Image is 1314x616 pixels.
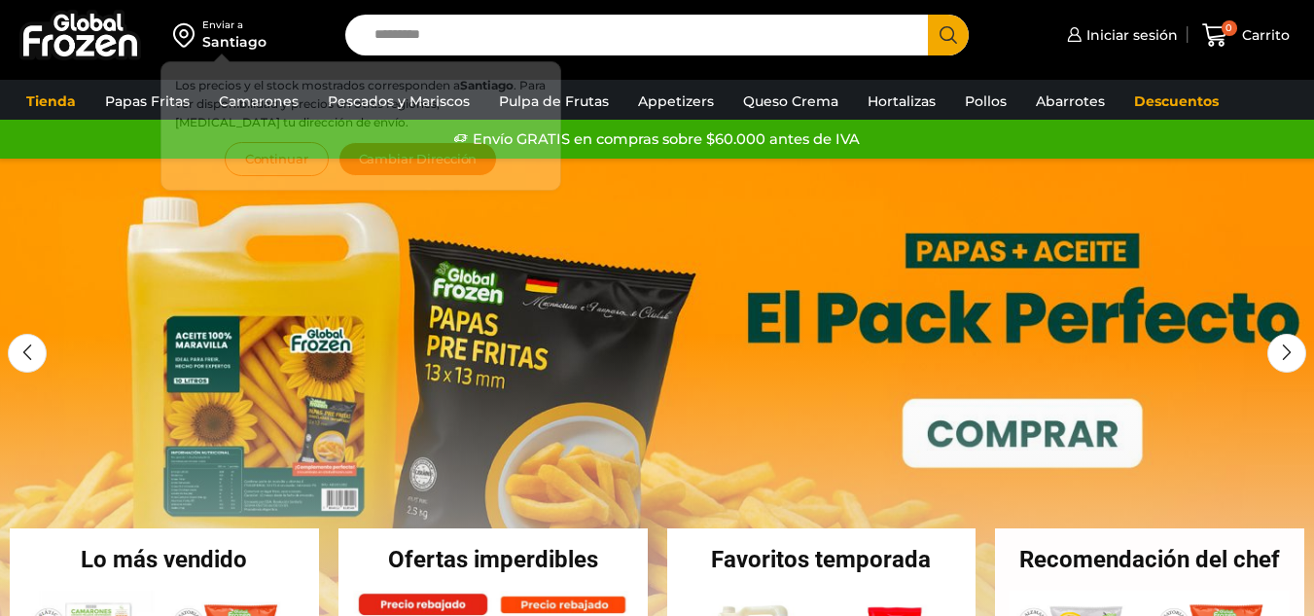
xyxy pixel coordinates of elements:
[995,548,1304,571] h2: Recomendación del chef
[628,83,724,120] a: Appetizers
[202,18,266,32] div: Enviar a
[1197,13,1295,58] a: 0 Carrito
[928,15,969,55] button: Search button
[1237,25,1290,45] span: Carrito
[202,32,266,52] div: Santiago
[1026,83,1115,120] a: Abarrotes
[338,142,498,176] button: Cambiar Dirección
[17,83,86,120] a: Tienda
[175,76,547,132] p: Los precios y el stock mostrados corresponden a . Para ver disponibilidad y precios en otras regi...
[173,18,202,52] img: address-field-icon.svg
[338,548,648,571] h2: Ofertas imperdibles
[858,83,945,120] a: Hortalizas
[95,83,199,120] a: Papas Fritas
[460,78,514,92] strong: Santiago
[955,83,1016,120] a: Pollos
[733,83,848,120] a: Queso Crema
[225,142,329,176] button: Continuar
[10,548,319,571] h2: Lo más vendido
[667,548,977,571] h2: Favoritos temporada
[1062,16,1178,54] a: Iniciar sesión
[1082,25,1178,45] span: Iniciar sesión
[1124,83,1228,120] a: Descuentos
[1222,20,1237,36] span: 0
